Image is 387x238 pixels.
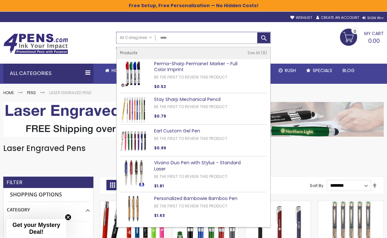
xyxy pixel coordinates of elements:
a: Personalized Bambowie Bamboo Pen [154,195,237,202]
img: 4Pens Custom Pens and Promotional Products [3,33,68,54]
strong: Filter [6,179,22,186]
img: Perma-Sharp Permanet Marker - Full Color Imprint [120,61,147,87]
a: Be the first to review this product [154,174,227,179]
span: Products [120,50,138,56]
a: Rush [273,64,301,78]
span: All Categories [120,35,152,40]
strong: Laser Engraved Pens [49,90,91,95]
div: Sign In [362,16,384,20]
h1: Laser Engraved Pens [3,143,384,154]
a: Home [3,90,14,95]
span: $1.63 [154,213,165,218]
img: Earl Custom Gel Pen [120,128,147,155]
span: Blog [343,67,355,74]
a: Create an Account [316,15,359,20]
span: See All [248,50,260,56]
span: $1.81 [154,183,164,189]
div: All Categories [3,64,93,83]
div: Get your Mystery Deal!Close teaser [6,219,66,238]
img: Stay Sharp Mechanical Pencil [120,96,147,123]
a: Home [100,64,130,78]
a: Vivano Duo Pen with Stylus - Standard Laser [154,159,241,172]
span: Home [112,67,125,74]
span: Get your Mystery Deal! [12,222,60,235]
button: Close teaser [65,214,71,220]
a: Garland® USA Made Recycled Hefty High Gloss Gold Accents Metal Twist Pen [318,201,383,206]
a: Be the first to review this product [154,136,227,141]
div: Free shipping on pen orders over $199 [217,44,271,57]
img: Laser Engraved Pens [3,102,384,137]
span: Rush [285,67,296,74]
a: See All 8 [248,50,267,56]
span: $0.99 [154,145,166,151]
a: Blog [337,64,360,78]
a: Wishlist [290,15,312,20]
a: Perma-Sharp Permanet Marker - Full Color Imprint [154,60,237,73]
a: Be the first to review this product [154,104,227,109]
a: Pens [27,90,36,95]
a: 0.00 0 [340,29,384,45]
a: Paramount Custom Metal Stylus® Pens -Special Offer [100,201,166,206]
a: Stay Sharp Mechanical Pencil [154,96,221,103]
span: 0.00 [368,37,380,45]
img: Vivano Duo Pen with Stylus - Standard Laser [120,160,147,186]
div: Category [7,202,90,213]
a: All Categories [116,32,155,43]
strong: Shopping Options [7,188,90,202]
a: Specials [301,64,337,78]
span: $0.79 [154,113,166,119]
label: Sort By [310,182,323,188]
img: Personalized Bambowie Bamboo Pen [120,195,147,222]
strong: Grid [106,180,119,190]
a: Be the first to review this product [154,203,227,209]
span: $0.52 [154,84,166,89]
a: Paradigm Aluminum Ballpoint Click-Action Metal Pen with Rubber Finish [246,201,311,206]
a: Earl Custom Gel Pen [154,128,200,134]
span: 0 [354,28,356,34]
span: 8 [261,50,267,56]
a: Be the first to review this product [154,74,227,80]
span: Specials [313,67,332,74]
